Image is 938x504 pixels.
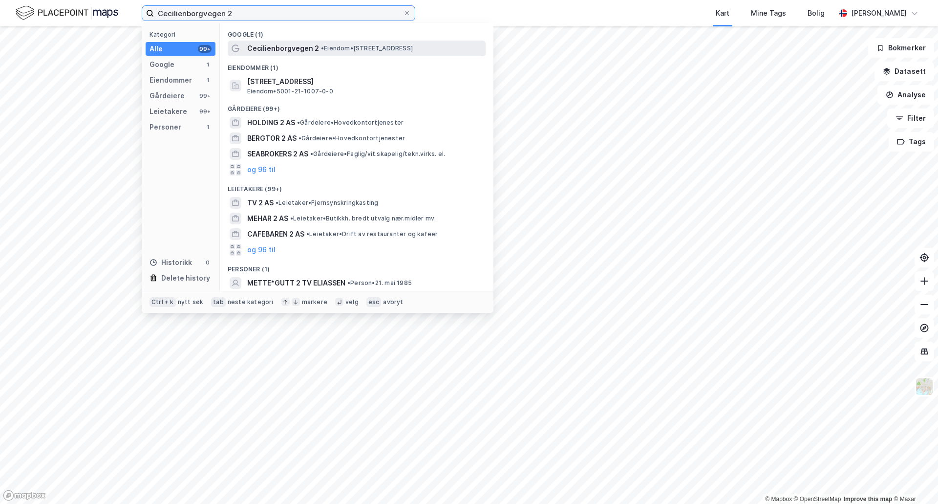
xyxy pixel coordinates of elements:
[306,230,309,238] span: •
[247,132,297,144] span: BERGTOR 2 AS
[178,298,204,306] div: nytt søk
[874,62,934,81] button: Datasett
[298,134,301,142] span: •
[247,164,276,175] button: og 96 til
[247,76,482,88] span: [STREET_ADDRESS]
[149,257,192,268] div: Historikk
[154,6,403,21] input: Søk på adresse, matrikkel, gårdeiere, leietakere eller personer
[290,215,436,222] span: Leietaker • Butikkh. bredt utvalg nær.midler mv.
[211,297,226,307] div: tab
[149,31,215,38] div: Kategori
[204,61,212,68] div: 1
[915,377,934,396] img: Z
[149,59,174,70] div: Google
[877,85,934,105] button: Analyse
[347,279,412,287] span: Person • 21. mai 1985
[306,230,438,238] span: Leietaker • Drift av restauranter og kafeer
[297,119,300,126] span: •
[716,7,729,19] div: Kart
[794,496,841,503] a: OpenStreetMap
[247,88,333,95] span: Eiendom • 5001-21-1007-0-0
[302,298,327,306] div: markere
[220,177,493,195] div: Leietakere (99+)
[310,150,313,157] span: •
[247,148,308,160] span: SEABROKERS 2 AS
[321,44,413,52] span: Eiendom • [STREET_ADDRESS]
[247,277,345,289] span: METTE*GUTT 2 TV ELIASSEN
[751,7,786,19] div: Mine Tags
[220,258,493,275] div: Personer (1)
[149,90,185,102] div: Gårdeiere
[220,56,493,74] div: Eiendommer (1)
[765,496,792,503] a: Mapbox
[161,272,210,284] div: Delete history
[149,297,176,307] div: Ctrl + k
[276,199,378,207] span: Leietaker • Fjernsynskringkasting
[149,43,163,55] div: Alle
[204,123,212,131] div: 1
[247,244,276,256] button: og 96 til
[247,213,288,224] span: MEHAR 2 AS
[204,76,212,84] div: 1
[247,43,319,54] span: Cecilienborgvegen 2
[290,215,293,222] span: •
[198,108,212,115] div: 99+
[204,259,212,266] div: 0
[887,109,934,128] button: Filter
[366,297,382,307] div: esc
[198,92,212,100] div: 99+
[868,38,934,58] button: Bokmerker
[220,23,493,41] div: Google (1)
[149,121,181,133] div: Personer
[149,74,192,86] div: Eiendommer
[298,134,405,142] span: Gårdeiere • Hovedkontortjenester
[851,7,907,19] div: [PERSON_NAME]
[321,44,324,52] span: •
[198,45,212,53] div: 99+
[276,199,278,206] span: •
[889,132,934,152] button: Tags
[3,490,46,501] a: Mapbox homepage
[889,457,938,504] div: Kontrollprogram for chat
[247,197,274,209] span: TV 2 AS
[228,298,274,306] div: neste kategori
[149,106,187,117] div: Leietakere
[808,7,825,19] div: Bolig
[347,279,350,286] span: •
[247,117,295,129] span: HOLDING 2 AS
[889,457,938,504] iframe: Chat Widget
[247,228,304,240] span: CAFEBAREN 2 AS
[844,496,892,503] a: Improve this map
[345,298,359,306] div: velg
[383,298,403,306] div: avbryt
[297,119,404,127] span: Gårdeiere • Hovedkontortjenester
[16,4,118,22] img: logo.f888ab2527a4732fd821a326f86c7f29.svg
[220,97,493,115] div: Gårdeiere (99+)
[310,150,445,158] span: Gårdeiere • Faglig/vit.skapelig/tekn.virks. el.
